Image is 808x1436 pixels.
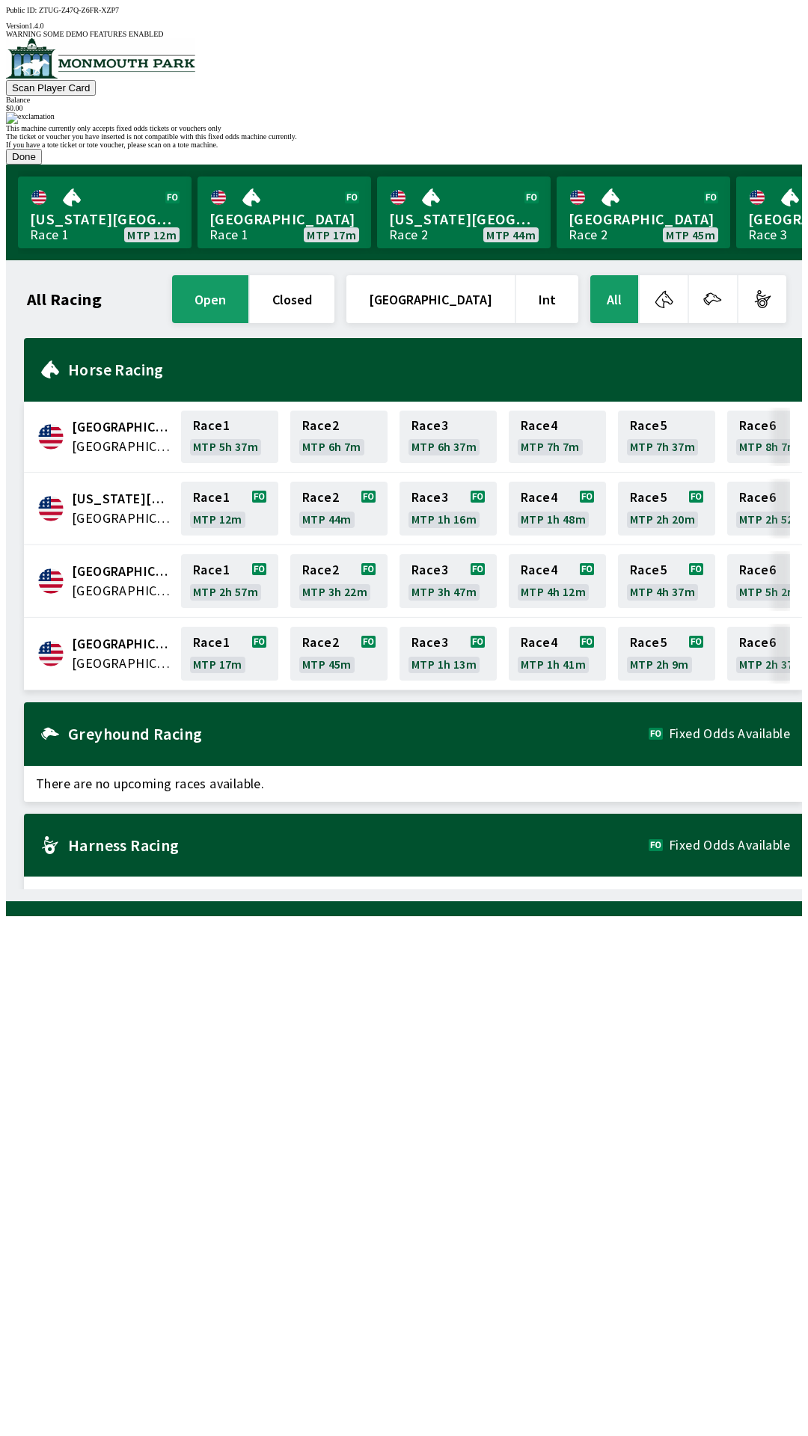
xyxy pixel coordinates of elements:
span: Delaware Park [72,489,172,509]
span: [US_STATE][GEOGRAPHIC_DATA] [389,209,539,229]
span: MTP 12m [193,513,242,525]
span: MTP 17m [193,658,242,670]
a: Race3MTP 1h 16m [400,482,497,536]
a: Race2MTP 45m [290,627,388,681]
span: Race 4 [521,491,557,503]
a: Race1MTP 12m [181,482,278,536]
div: If you have a tote ticket or tote voucher, please scan on a tote machine. [6,141,802,149]
span: MTP 44m [486,229,536,241]
button: [GEOGRAPHIC_DATA] [346,275,515,323]
span: Monmouth Park [72,634,172,654]
span: MTP 4h 37m [630,586,695,598]
a: Race3MTP 1h 13m [400,627,497,681]
span: MTP 45m [666,229,715,241]
button: All [590,275,638,323]
div: Race 2 [569,229,607,241]
a: Race1MTP 5h 37m [181,411,278,463]
span: Race 5 [630,564,667,576]
span: MTP 6h 37m [411,441,477,452]
span: MTP 3h 22m [302,586,367,598]
a: [GEOGRAPHIC_DATA]Race 2MTP 45m [557,177,730,248]
span: Race 2 [302,420,339,432]
span: Race 1 [193,491,230,503]
span: MTP 45m [302,658,352,670]
div: Public ID: [6,6,802,14]
span: United States [72,437,172,456]
span: MTP 5h 37m [193,441,258,452]
span: Canterbury Park [72,417,172,437]
a: Race3MTP 3h 47m [400,554,497,608]
span: MTP 7h 37m [630,441,695,452]
span: MTP 12m [127,229,177,241]
a: Race1MTP 17m [181,627,278,681]
span: Race 1 [193,636,230,648]
span: Fixed Odds Available [669,728,790,740]
span: Race 5 [630,420,667,432]
a: Race4MTP 1h 41m [509,627,606,681]
span: MTP 5h 2m [739,586,798,598]
span: Race 3 [411,420,448,432]
span: Race 5 [630,636,667,648]
span: MTP 1h 48m [521,513,586,525]
span: Race 6 [739,420,776,432]
span: MTP 6h 7m [302,441,361,452]
a: [US_STATE][GEOGRAPHIC_DATA]Race 1MTP 12m [18,177,192,248]
span: MTP 2h 57m [193,586,258,598]
span: United States [72,509,172,528]
span: Race 4 [521,636,557,648]
span: MTP 1h 16m [411,513,477,525]
a: Race5MTP 7h 37m [618,411,715,463]
span: Race 6 [739,564,776,576]
h2: Harness Racing [68,839,649,851]
a: Race1MTP 2h 57m [181,554,278,608]
span: MTP 2h 37m [739,658,804,670]
span: ZTUG-Z47Q-Z6FR-XZP7 [39,6,119,14]
span: Race 6 [739,636,776,648]
span: MTP 2h 52m [739,513,804,525]
a: Race2MTP 44m [290,482,388,536]
div: Version 1.4.0 [6,22,802,30]
span: MTP 3h 47m [411,586,477,598]
div: WARNING SOME DEMO FEATURES ENABLED [6,30,802,38]
span: [US_STATE][GEOGRAPHIC_DATA] [30,209,180,229]
img: venue logo [6,38,195,79]
span: Race 2 [302,491,339,503]
a: Race5MTP 2h 20m [618,482,715,536]
button: open [172,275,248,323]
span: Race 1 [193,420,230,432]
img: exclamation [6,112,55,124]
div: Race 1 [30,229,69,241]
a: Race4MTP 1h 48m [509,482,606,536]
a: Race3MTP 6h 37m [400,411,497,463]
span: MTP 4h 12m [521,586,586,598]
span: MTP 2h 20m [630,513,695,525]
span: United States [72,654,172,673]
button: Int [516,275,578,323]
a: Race4MTP 7h 7m [509,411,606,463]
span: Fixed Odds Available [669,839,790,851]
span: MTP 1h 13m [411,658,477,670]
span: United States [72,581,172,601]
span: [GEOGRAPHIC_DATA] [569,209,718,229]
div: Race 1 [209,229,248,241]
span: MTP 44m [302,513,352,525]
span: Race 6 [739,491,776,503]
span: Race 3 [411,491,448,503]
h2: Horse Racing [68,363,790,375]
span: MTP 7h 7m [521,441,580,452]
h1: All Racing [27,293,102,305]
a: [GEOGRAPHIC_DATA]Race 1MTP 17m [198,177,371,248]
a: [US_STATE][GEOGRAPHIC_DATA]Race 2MTP 44m [377,177,551,248]
div: $ 0.00 [6,104,802,112]
div: Race 2 [389,229,428,241]
span: MTP 8h 7m [739,441,798,452]
span: Race 2 [302,564,339,576]
span: Fairmount Park [72,562,172,581]
span: Race 5 [630,491,667,503]
button: closed [250,275,334,323]
div: Race 3 [748,229,787,241]
div: Balance [6,96,802,104]
div: This machine currently only accepts fixed odds tickets or vouchers only [6,124,802,132]
span: Race 4 [521,564,557,576]
button: Done [6,149,42,165]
